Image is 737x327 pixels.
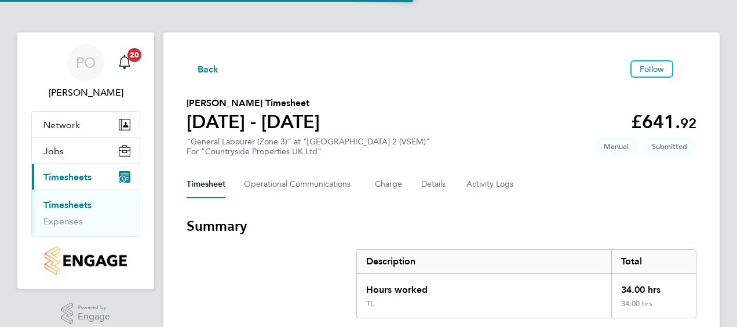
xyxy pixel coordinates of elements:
[187,110,320,133] h1: [DATE] - [DATE]
[32,190,140,237] div: Timesheets
[375,170,403,198] button: Charge
[187,217,696,235] h3: Summary
[611,250,696,273] div: Total
[187,96,320,110] h2: [PERSON_NAME] Timesheet
[78,312,110,322] span: Engage
[32,164,140,190] button: Timesheets
[43,172,92,183] span: Timesheets
[31,246,140,275] a: Go to home page
[187,147,430,157] div: For "Countryside Properties UK Ltd"
[187,61,219,76] button: Back
[31,86,140,100] span: Paul O'Shea
[680,115,696,132] span: 92
[43,119,80,130] span: Network
[113,44,136,81] a: 20
[32,138,140,163] button: Jobs
[466,170,515,198] button: Activity Logs
[611,299,696,318] div: 34.00 hrs
[43,199,92,210] a: Timesheets
[356,249,696,318] div: Summary
[630,60,673,78] button: Follow
[76,55,96,70] span: PO
[187,170,225,198] button: Timesheet
[43,216,83,227] a: Expenses
[594,137,638,156] span: This timesheet was manually created.
[643,137,696,156] span: This timesheet is Submitted.
[32,112,140,137] button: Network
[611,274,696,299] div: 34.00 hrs
[78,303,110,313] span: Powered by
[631,111,696,133] app-decimal: £641.
[421,170,448,198] button: Details
[45,246,126,275] img: countryside-properties-logo-retina.png
[127,48,141,62] span: 20
[640,64,664,74] span: Follow
[357,250,611,273] div: Description
[244,170,356,198] button: Operational Communications
[31,44,140,100] a: PO[PERSON_NAME]
[17,32,154,289] nav: Main navigation
[187,137,430,157] div: "General Labourer (Zone 3)" at "[GEOGRAPHIC_DATA] 2 (VSEM)"
[678,66,696,72] button: Timesheets Menu
[61,303,111,325] a: Powered byEngage
[357,274,611,299] div: Hours worked
[366,299,374,308] div: TL
[198,63,219,77] span: Back
[43,146,64,157] span: Jobs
